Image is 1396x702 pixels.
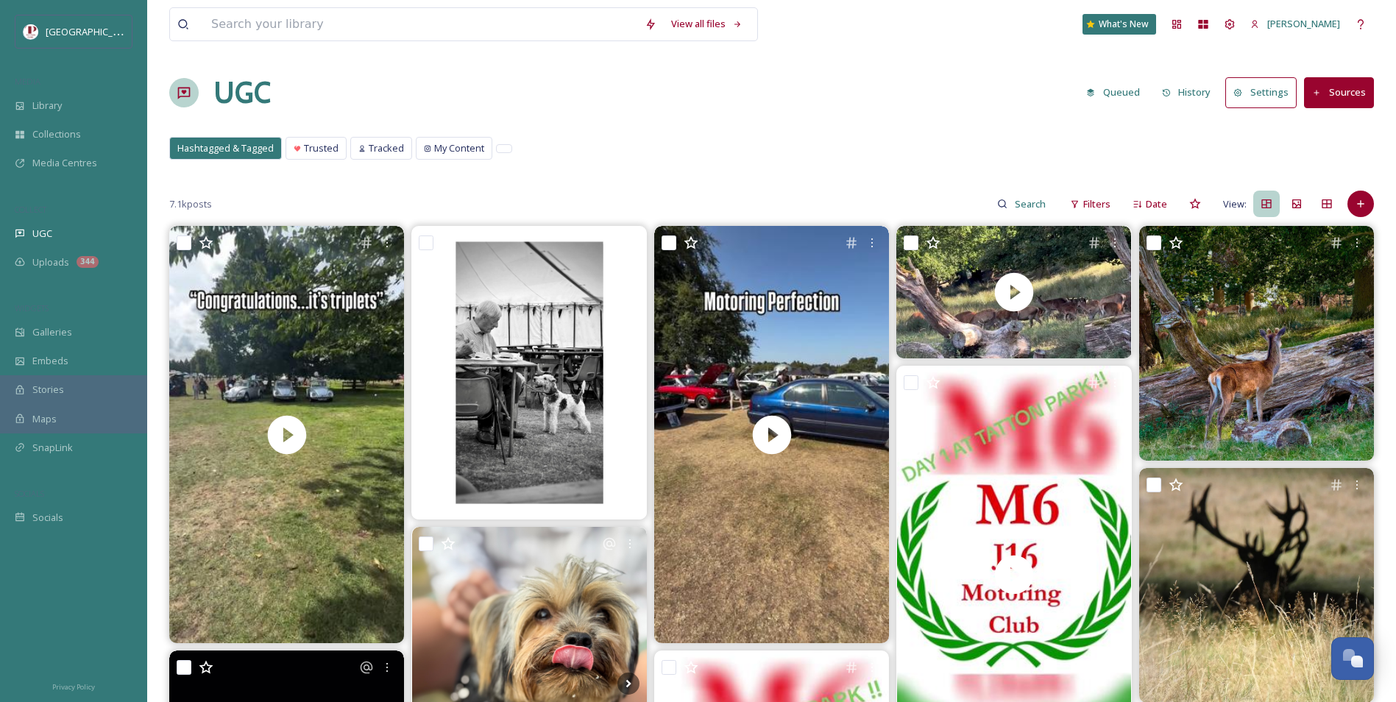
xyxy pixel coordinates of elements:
button: Open Chat [1331,637,1374,680]
span: View: [1223,197,1247,211]
span: Stories [32,383,64,397]
span: Socials [32,511,63,525]
span: SOCIALS [15,488,44,499]
video: Rover 45 with luxury chrome-effect door handles and riding on steelies. Bliss. #car #cars #carpor... [654,226,889,643]
span: Maps [32,412,57,426]
span: Embeds [32,354,68,368]
a: History [1155,78,1226,107]
input: Search [1007,189,1055,219]
button: Queued [1079,78,1147,107]
span: Galleries [32,325,72,339]
button: Settings [1225,77,1297,107]
span: Uploads [32,255,69,269]
div: 344 [77,256,99,268]
span: COLLECT [15,204,46,215]
video: Treble Trouble. 👀 🪲 🪲 🪲 #car #cars #carporn #automotive #carandclassic #carphotography #carspotti... [169,226,404,643]
span: Hashtagged & Tagged [177,141,274,155]
span: [PERSON_NAME] [1267,17,1340,30]
span: My Content [434,141,484,155]
img: thumbnail [654,226,889,643]
span: WIDGETS [15,302,49,313]
img: thumbnail [169,226,404,643]
span: UGC [32,227,52,241]
button: Sources [1304,77,1374,107]
a: Privacy Policy [52,677,95,695]
a: Settings [1225,77,1304,107]
a: View all files [664,10,750,38]
span: Trusted [304,141,339,155]
video: Gentle souls in the mist 🌫🦌—these majestic deer at Tatton Park move like whispers through the anc... [896,226,1131,358]
span: SnapLink [32,441,73,455]
span: 7.1k posts [169,197,212,211]
span: [GEOGRAPHIC_DATA] [46,24,139,38]
span: Privacy Policy [52,682,95,692]
button: History [1155,78,1219,107]
a: Queued [1079,78,1155,107]
img: thumbnail [896,226,1131,358]
span: Library [32,99,62,113]
span: Date [1146,197,1167,211]
img: download%20(5).png [24,24,38,39]
a: UGC [213,71,271,115]
span: Filters [1083,197,1110,211]
span: Tracked [369,141,404,155]
a: What's New [1083,14,1156,35]
img: hagertyuk classic and retro show 2025 #inspired by life and the world we are in. #classicars #car... [412,226,647,520]
span: Media Centres [32,156,97,170]
input: Search your library [204,8,637,40]
span: MEDIA [15,76,40,87]
span: Collections [32,127,81,141]
img: This isn’t just a park—it’s a sanctuary where nature writes its own poetry. 📸 Every glance, every... [1139,226,1374,461]
a: [PERSON_NAME] [1243,10,1347,38]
